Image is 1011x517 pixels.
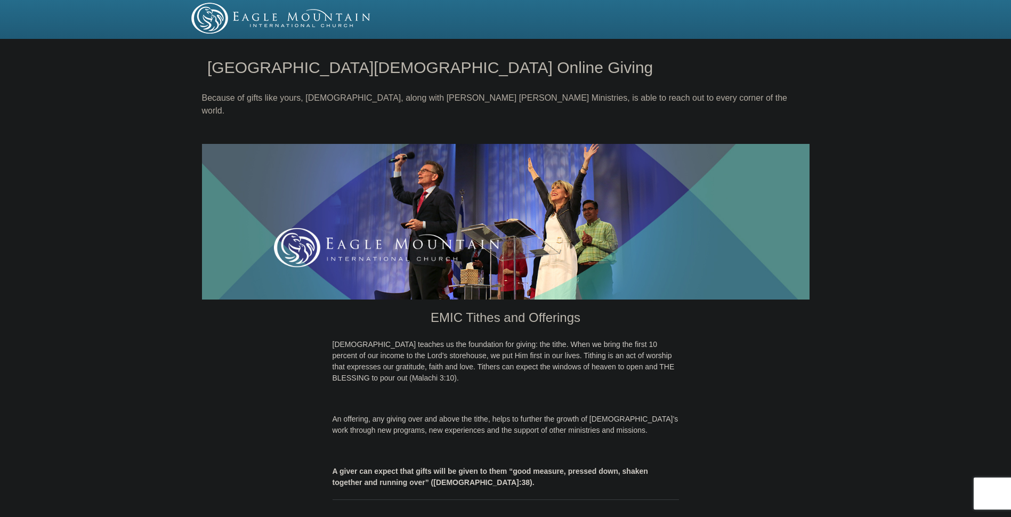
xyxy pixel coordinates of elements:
p: [DEMOGRAPHIC_DATA] teaches us the foundation for giving: the tithe. When we bring the first 10 pe... [333,339,679,384]
p: An offering, any giving over and above the tithe, helps to further the growth of [DEMOGRAPHIC_DAT... [333,414,679,436]
p: Because of gifts like yours, [DEMOGRAPHIC_DATA], along with [PERSON_NAME] [PERSON_NAME] Ministrie... [202,92,810,117]
img: EMIC [191,3,371,34]
b: A giver can expect that gifts will be given to them “good measure, pressed down, shaken together ... [333,467,648,487]
h3: EMIC Tithes and Offerings [333,300,679,339]
h1: [GEOGRAPHIC_DATA][DEMOGRAPHIC_DATA] Online Giving [207,59,804,76]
